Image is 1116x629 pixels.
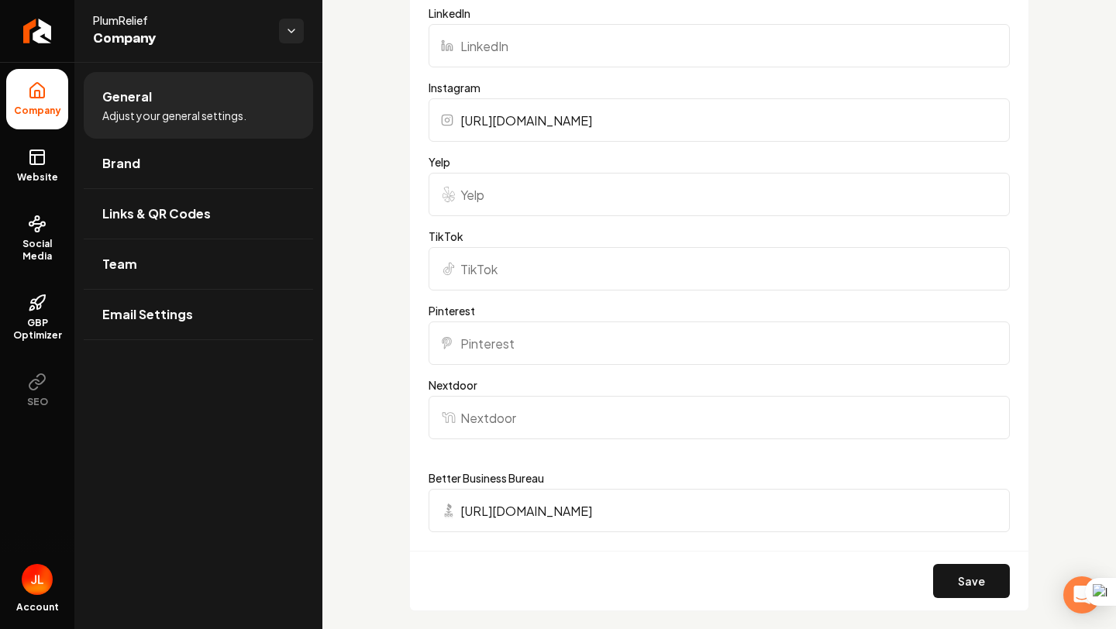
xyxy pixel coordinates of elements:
[429,396,1010,439] input: Nextdoor
[6,238,68,263] span: Social Media
[84,239,313,289] a: Team
[429,489,1010,532] input: Better Business Bureau
[102,154,140,173] span: Brand
[11,171,64,184] span: Website
[6,281,68,354] a: GBP Optimizer
[21,396,54,408] span: SEO
[102,108,246,123] span: Adjust your general settings.
[6,360,68,421] button: SEO
[429,303,1010,318] label: Pinterest
[22,564,53,595] img: Jose Lopez
[429,173,1010,216] input: Yelp
[429,5,1010,21] label: LinkedIn
[429,470,1010,486] label: Better Business Bureau
[6,136,68,196] a: Website
[84,290,313,339] a: Email Settings
[102,88,152,106] span: General
[429,377,1010,393] label: Nextdoor
[102,205,211,223] span: Links & QR Codes
[84,189,313,239] a: Links & QR Codes
[429,154,1010,170] label: Yelp
[429,321,1010,365] input: Pinterest
[933,564,1010,598] button: Save
[429,98,1010,142] input: Instagram
[102,305,193,324] span: Email Settings
[8,105,67,117] span: Company
[6,202,68,275] a: Social Media
[429,24,1010,67] input: LinkedIn
[16,601,59,614] span: Account
[84,139,313,188] a: Brand
[93,28,267,50] span: Company
[93,12,267,28] span: PlumRelief
[102,255,137,273] span: Team
[429,247,1010,290] input: TikTok
[22,564,53,595] button: Open user button
[6,317,68,342] span: GBP Optimizer
[1063,576,1100,614] div: Open Intercom Messenger
[429,229,1010,244] label: TikTok
[429,80,1010,95] label: Instagram
[23,19,52,43] img: Rebolt Logo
